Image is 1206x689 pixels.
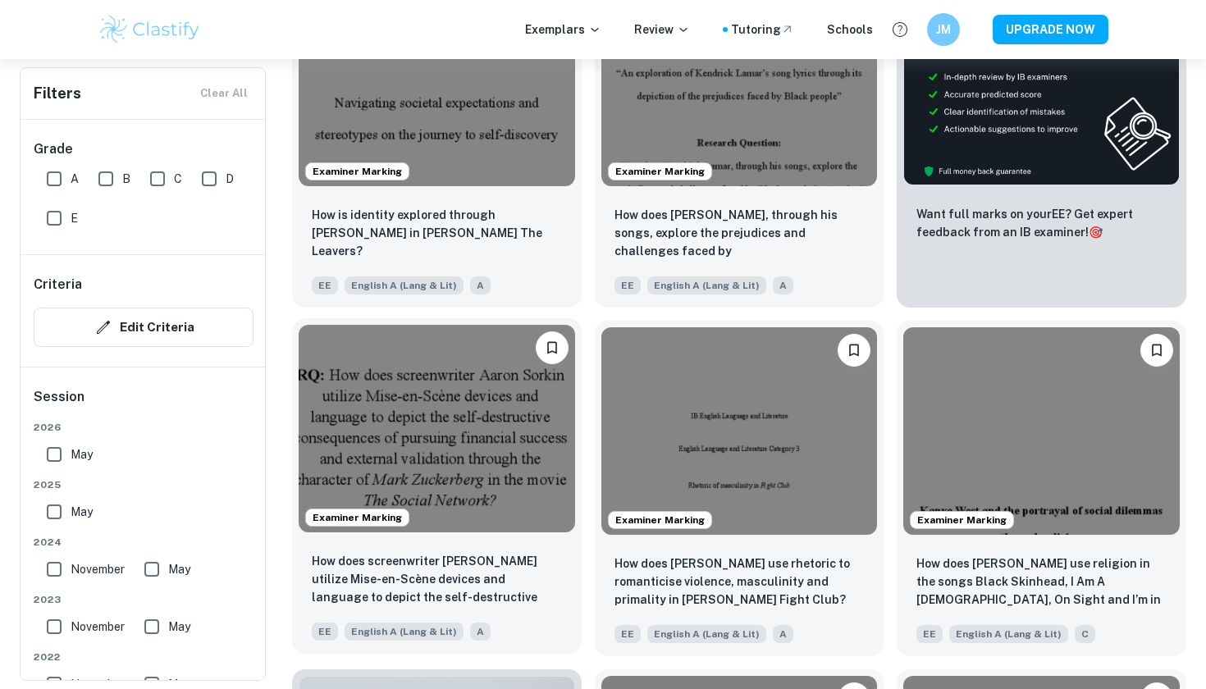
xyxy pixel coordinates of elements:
a: Examiner MarkingBookmarkHow does screenwriter Aaron Sorkin utilize Mise-en-Scène devices and lang... [292,321,582,655]
span: English A (Lang & Lit) [647,276,766,294]
span: E [71,209,78,227]
span: 🎯 [1089,226,1103,239]
span: A [773,625,793,643]
h6: Grade [34,139,254,159]
img: English A (Lang & Lit) EE example thumbnail: How does screenwriter Aaron Sorkin utili [299,325,575,532]
h6: Session [34,387,254,420]
span: 2023 [34,592,254,607]
span: B [122,170,130,188]
span: EE [614,625,641,643]
span: 2025 [34,477,254,492]
img: English A (Lang & Lit) EE example thumbnail: How does Kanye West use religion in the [903,327,1180,534]
button: Bookmark [1140,334,1173,367]
span: 2022 [34,650,254,664]
span: A [470,276,491,294]
p: Want full marks on your EE ? Get expert feedback from an IB examiner! [916,205,1167,241]
span: English A (Lang & Lit) [345,623,464,641]
span: EE [614,276,641,294]
a: Tutoring [731,21,794,39]
span: C [1075,625,1095,643]
span: Examiner Marking [306,164,409,179]
a: Schools [827,21,873,39]
span: A [71,170,79,188]
span: November [71,560,125,578]
span: English A (Lang & Lit) [345,276,464,294]
span: English A (Lang & Lit) [949,625,1068,643]
img: Clastify logo [98,13,202,46]
p: How does Kanye West use religion in the songs Black Skinhead, I Am A God, On Sight and I’m in it ... [916,554,1167,610]
span: A [773,276,793,294]
span: 2026 [34,420,254,435]
span: May [168,618,190,636]
span: English A (Lang & Lit) [647,625,766,643]
button: Bookmark [838,334,870,367]
button: Help and Feedback [886,16,914,43]
button: Edit Criteria [34,308,254,347]
button: JM [927,13,960,46]
button: UPGRADE NOW [993,15,1108,44]
h6: Filters [34,82,81,105]
span: November [71,618,125,636]
h6: JM [934,21,953,39]
span: Examiner Marking [609,164,711,179]
span: Examiner Marking [306,510,409,525]
span: EE [916,625,943,643]
p: Review [634,21,690,39]
span: EE [312,623,338,641]
p: How does Kendrick Lamar, through his songs, explore the prejudices and challenges faced by Black ... [614,206,865,262]
p: How does Tyler Durden use rhetoric to romanticise violence, masculinity and primality in David Fi... [614,554,865,609]
span: C [174,170,182,188]
span: Examiner Marking [609,513,711,527]
span: May [71,503,93,521]
span: A [470,623,491,641]
span: May [168,560,190,578]
span: EE [312,276,338,294]
p: Exemplars [525,21,601,39]
span: May [71,445,93,463]
a: Examiner MarkingBookmarkHow does Kanye West use religion in the songs Black Skinhead, I Am A God,... [897,321,1186,655]
img: English A (Lang & Lit) EE example thumbnail: How does Tyler Durden use rhetoric to ro [601,327,878,534]
span: D [226,170,234,188]
h6: Criteria [34,275,82,294]
p: How does screenwriter Aaron Sorkin utilize Mise-en-Scène devices and language to depict the self-... [312,552,562,608]
span: Examiner Marking [911,513,1013,527]
a: Examiner MarkingBookmarkHow does Tyler Durden use rhetoric to romanticise violence, masculinity a... [595,321,884,655]
p: How is identity explored through Deming Guo in Lisa Ko’s The Leavers? [312,206,562,260]
span: 2024 [34,535,254,550]
button: Bookmark [536,331,569,364]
